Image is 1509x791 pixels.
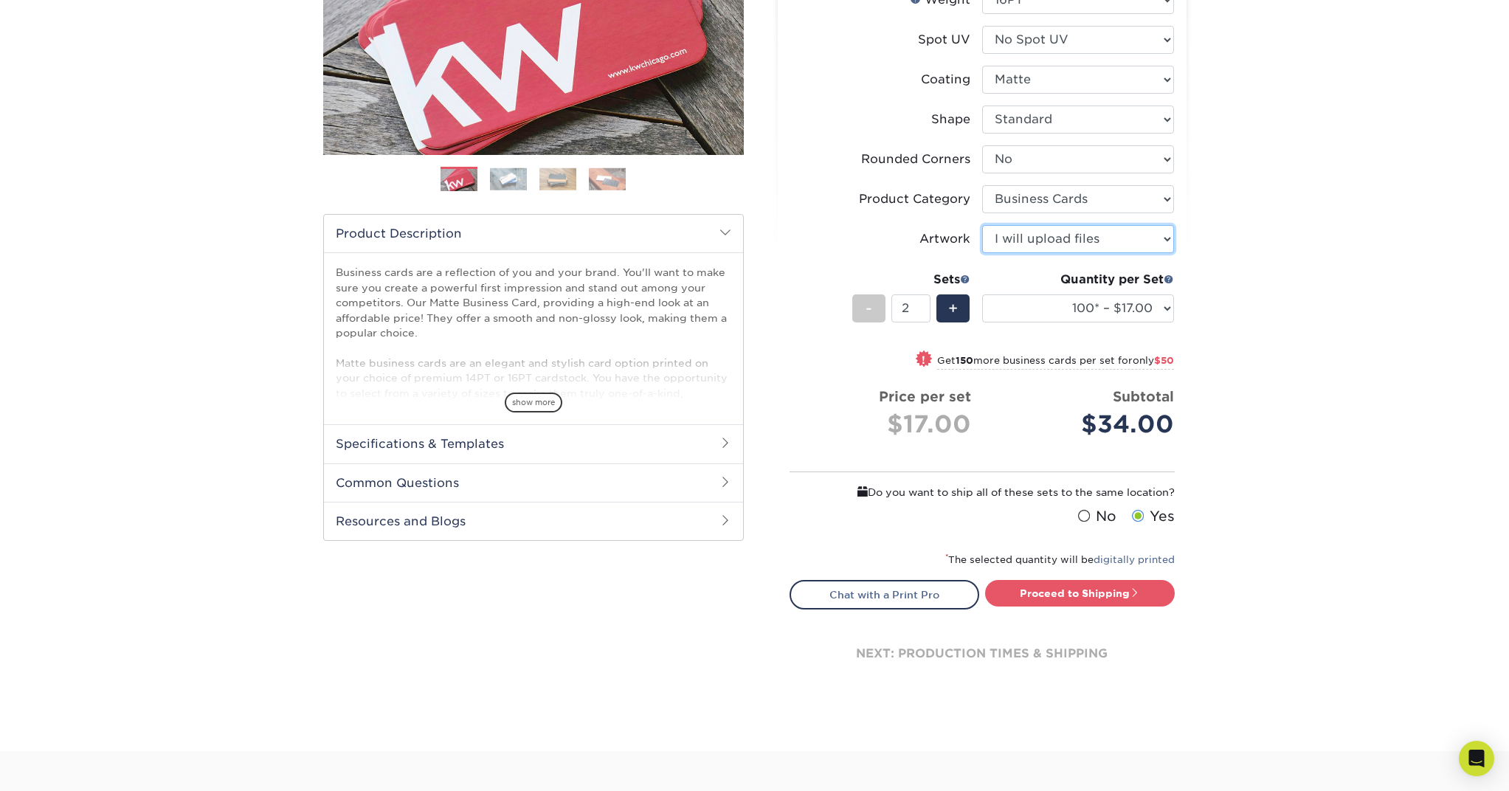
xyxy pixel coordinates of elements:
[490,167,527,190] img: Business Cards 02
[1133,355,1174,366] span: only
[937,355,1174,370] small: Get more business cards per set for
[993,407,1174,442] div: $34.00
[852,271,970,289] div: Sets
[790,484,1175,500] div: Do you want to ship all of these sets to the same location?
[918,31,970,49] div: Spot UV
[948,297,958,319] span: +
[866,297,872,319] span: -
[1074,506,1116,527] label: No
[921,71,970,89] div: Coating
[1459,741,1494,776] div: Open Intercom Messenger
[441,162,477,198] img: Business Cards 01
[859,190,970,208] div: Product Category
[324,424,743,463] h2: Specifications & Templates
[1113,388,1174,404] strong: Subtotal
[539,167,576,190] img: Business Cards 03
[879,388,971,404] strong: Price per set
[589,167,626,190] img: Business Cards 04
[945,554,1175,565] small: The selected quantity will be
[1128,506,1175,527] label: Yes
[922,352,925,367] span: !
[324,215,743,252] h2: Product Description
[931,111,970,128] div: Shape
[985,580,1175,607] a: Proceed to Shipping
[919,230,970,248] div: Artwork
[505,393,562,412] span: show more
[336,265,731,475] p: Business cards are a reflection of you and your brand. You'll want to make sure you create a powe...
[1094,554,1175,565] a: digitally printed
[1154,355,1174,366] span: $50
[790,580,979,609] a: Chat with a Print Pro
[801,407,971,442] div: $17.00
[324,463,743,502] h2: Common Questions
[956,355,973,366] strong: 150
[982,271,1174,289] div: Quantity per Set
[324,502,743,540] h2: Resources and Blogs
[790,609,1175,698] div: next: production times & shipping
[861,151,970,168] div: Rounded Corners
